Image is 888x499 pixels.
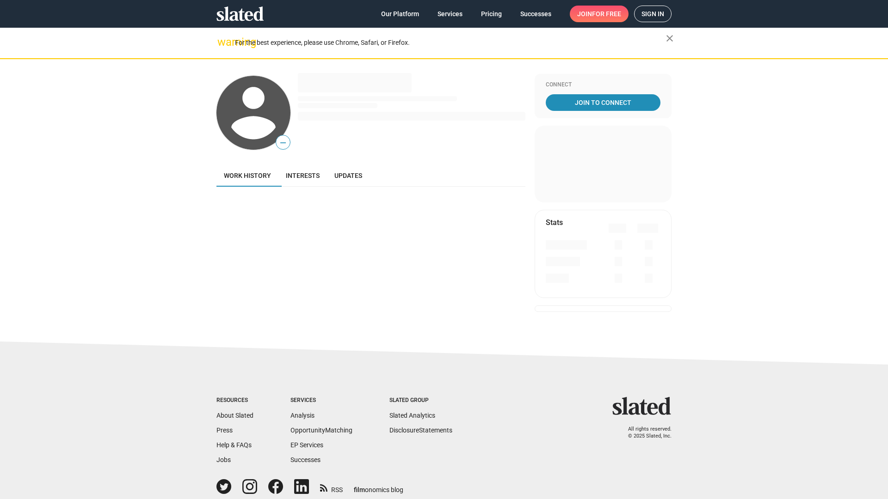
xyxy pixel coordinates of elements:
a: Analysis [290,412,314,419]
span: Services [438,6,462,22]
a: Join To Connect [546,94,660,111]
a: Jobs [216,456,231,463]
a: Interests [278,164,327,187]
div: Connect [546,81,660,89]
a: About Slated [216,412,253,419]
a: OpportunityMatching [290,426,352,434]
a: EP Services [290,441,323,449]
span: Join [577,6,621,22]
a: Help & FAQs [216,441,252,449]
mat-card-title: Stats [546,218,563,227]
div: Services [290,397,352,404]
a: Services [430,6,470,22]
a: Our Platform [374,6,426,22]
a: DisclosureStatements [389,426,452,434]
mat-icon: close [664,33,675,44]
span: Join To Connect [548,94,659,111]
div: For the best experience, please use Chrome, Safari, or Firefox. [235,37,666,49]
span: Our Platform [381,6,419,22]
a: Slated Analytics [389,412,435,419]
a: Sign in [634,6,672,22]
a: Press [216,426,233,434]
a: RSS [320,480,343,494]
a: Joinfor free [570,6,629,22]
a: Updates [327,164,370,187]
span: Updates [334,172,362,179]
a: filmonomics blog [354,478,403,494]
a: Pricing [474,6,509,22]
span: Interests [286,172,320,179]
span: Sign in [641,6,664,22]
span: Pricing [481,6,502,22]
a: Work history [216,164,278,187]
a: Successes [290,456,321,463]
span: Work history [224,172,271,179]
div: Slated Group [389,397,452,404]
span: film [354,486,365,493]
div: Resources [216,397,253,404]
span: Successes [520,6,551,22]
span: for free [592,6,621,22]
mat-icon: warning [217,37,228,48]
p: All rights reserved. © 2025 Slated, Inc. [618,426,672,439]
span: — [276,137,290,149]
a: Successes [513,6,559,22]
